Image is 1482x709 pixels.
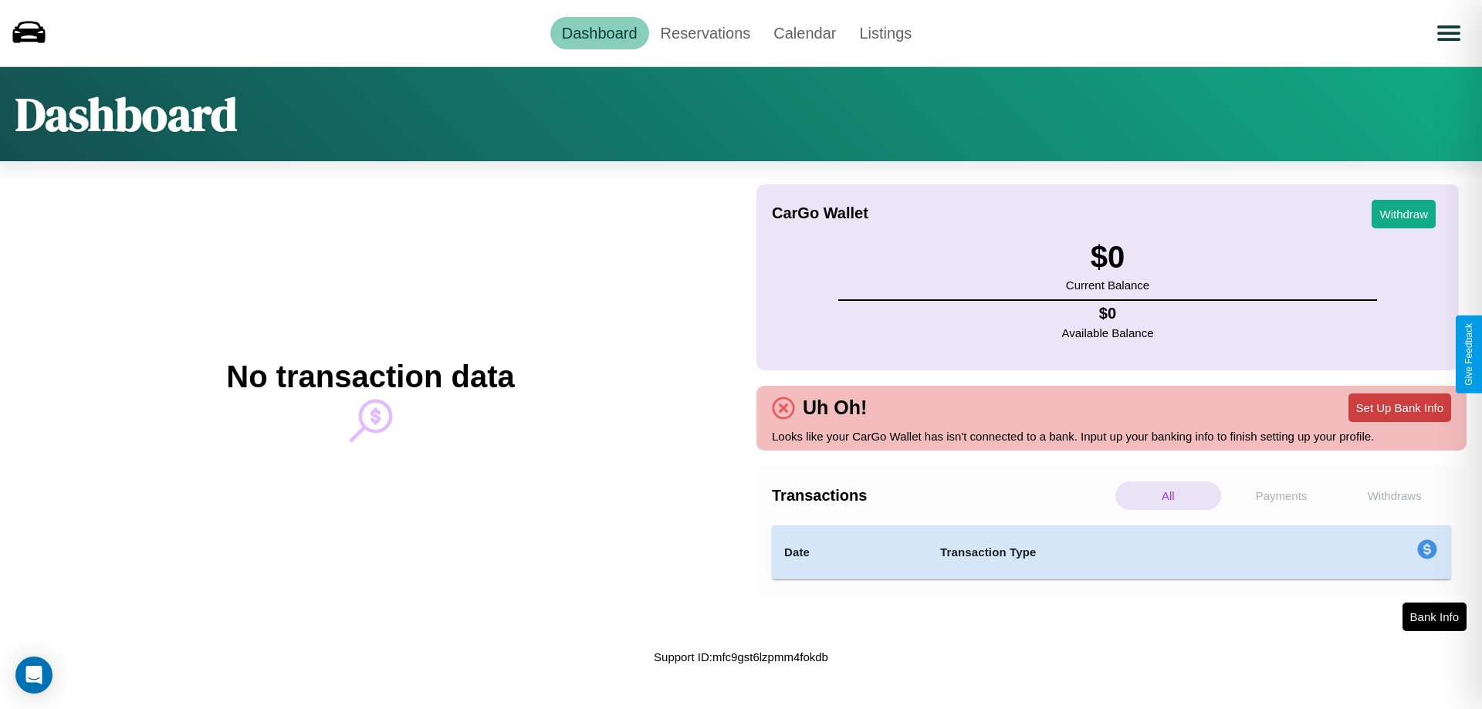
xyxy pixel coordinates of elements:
p: Available Balance [1062,322,1154,343]
h4: Transaction Type [940,543,1291,562]
p: Support ID: mfc9gst6lzpmm4fokdb [654,647,828,667]
a: Calendar [762,17,848,49]
h1: Dashboard [15,83,237,146]
h4: CarGo Wallet [772,204,868,222]
button: Withdraw [1372,200,1436,228]
button: Set Up Bank Info [1348,393,1451,422]
div: Open Intercom Messenger [15,657,52,694]
h4: $ 0 [1062,305,1154,322]
h3: $ 0 [1066,240,1149,275]
p: Withdraws [1342,481,1447,510]
h4: Uh Oh! [795,397,875,419]
div: Give Feedback [1463,323,1474,386]
h4: Transactions [772,487,1111,505]
p: Looks like your CarGo Wallet has isn't connected to a bank. Input up your banking info to finish ... [772,426,1451,447]
h2: No transaction data [226,360,514,394]
a: Dashboard [550,17,649,49]
p: Current Balance [1066,275,1149,295]
table: simple table [772,525,1451,579]
h4: Date [784,543,915,562]
button: Bank Info [1402,603,1467,631]
button: Open menu [1427,12,1470,55]
p: Payments [1229,481,1335,510]
a: Reservations [649,17,763,49]
p: All [1115,481,1221,510]
a: Listings [848,17,923,49]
